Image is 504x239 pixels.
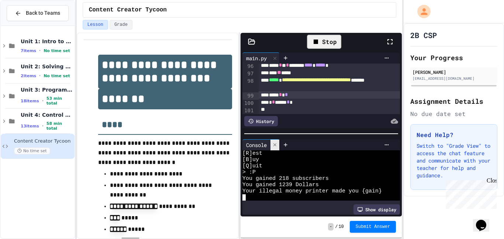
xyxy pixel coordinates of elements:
div: No due date set [410,109,497,118]
span: [R]est [242,150,262,157]
span: 7 items [21,48,36,53]
span: - [328,223,334,231]
iframe: chat widget [443,177,497,209]
div: History [244,116,278,126]
span: Your illegal money printer made you {gain} [242,188,382,194]
h3: Need Help? [417,130,491,139]
span: 10 [338,224,344,230]
span: Unit 1: Intro to Computer Science [21,38,73,45]
span: 18 items [21,99,39,103]
span: Submit Answer [356,224,390,230]
div: Show display [353,204,400,215]
span: You gained 1239 Dollars [242,182,319,188]
div: 101 [242,107,255,115]
span: Content Creator Tycoon [89,6,167,14]
span: [B]uy [242,157,259,163]
div: 97 [242,70,255,78]
p: Switch to "Grade View" to access the chat feature and communicate with your teacher for help and ... [417,142,491,179]
span: > :P [242,169,256,175]
span: • [42,123,44,129]
span: No time set [44,74,70,78]
span: • [39,73,41,79]
button: Submit Answer [350,221,396,233]
div: 100 [242,100,255,107]
span: Content Creator Tycoon [14,138,73,144]
div: [EMAIL_ADDRESS][DOMAIN_NAME] [412,76,495,81]
span: 58 min total [46,121,73,131]
span: • [42,98,44,104]
iframe: chat widget [473,209,497,232]
button: Back to Teams [7,5,69,21]
div: Chat with us now!Close [3,3,51,47]
div: main.py [242,54,270,62]
span: No time set [44,48,70,53]
h1: 2B CSP [410,30,437,40]
h2: Assignment Details [410,96,497,106]
span: 53 min total [46,96,73,106]
h2: Your Progress [410,52,497,63]
div: main.py [242,52,280,64]
div: 99 [242,92,255,100]
span: 13 items [21,124,39,129]
button: Lesson [83,20,108,30]
span: / [335,224,338,230]
div: 96 [242,63,255,70]
div: My Account [410,3,432,20]
span: Unit 2: Solving Problems in Computer Science [21,63,73,70]
div: 98 [242,78,255,92]
span: Unit 3: Programming with Python [21,86,73,93]
div: Console [242,139,280,150]
span: 2 items [21,74,36,78]
div: [PERSON_NAME] [412,69,495,75]
span: Back to Teams [26,9,60,17]
div: Stop [307,35,341,49]
div: Console [242,141,270,149]
button: Grade [110,20,132,30]
span: No time set [14,147,50,154]
span: [Q]uit [242,163,262,169]
span: You gained 218 subscribers [242,175,329,182]
span: Unit 4: Control Structures [21,112,73,118]
span: • [39,48,41,54]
